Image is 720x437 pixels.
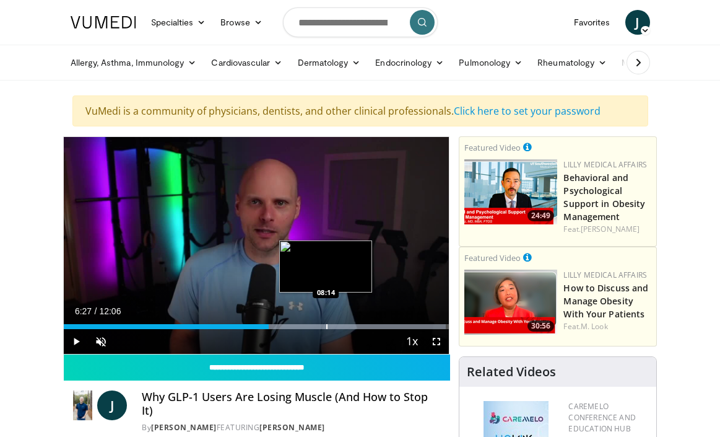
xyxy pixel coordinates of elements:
[99,306,121,316] span: 12:06
[213,10,270,35] a: Browse
[64,329,89,354] button: Play
[424,329,449,354] button: Fullscreen
[451,50,530,75] a: Pulmonology
[283,7,438,37] input: Search topics, interventions
[464,159,557,224] a: 24:49
[290,50,368,75] a: Dermatology
[151,422,217,433] a: [PERSON_NAME]
[581,321,608,332] a: M. Look
[259,422,325,433] a: [PERSON_NAME]
[63,50,204,75] a: Allergy, Asthma, Immunology
[464,252,521,263] small: Featured Video
[527,320,554,332] span: 30:56
[563,224,651,235] div: Feat.
[75,306,92,316] span: 6:27
[568,401,635,434] a: CaReMeLO Conference and Education Hub
[97,391,127,420] a: J
[464,270,557,335] a: 30:56
[563,172,645,223] a: Behavioral and Psychological Support in Obesity Management
[464,142,521,153] small: Featured Video
[625,10,650,35] a: J
[399,329,424,354] button: Playback Rate
[464,159,557,224] img: ba3304f6-7838-4e41-9c0f-2e31ebde6754.png.150x105_q85_crop-smart_upscale.png
[454,104,601,118] a: Click here to set your password
[279,241,372,293] img: image.jpeg
[530,50,614,75] a: Rheumatology
[368,50,451,75] a: Endocrinology
[64,324,449,329] div: Progress Bar
[563,321,651,332] div: Feat.
[71,16,136,29] img: VuMedi Logo
[89,329,113,354] button: Unmute
[581,224,640,234] a: [PERSON_NAME]
[95,306,97,316] span: /
[64,137,449,354] video-js: Video Player
[467,364,556,379] h4: Related Videos
[144,10,214,35] a: Specialties
[464,270,557,335] img: c98a6a29-1ea0-4bd5-8cf5-4d1e188984a7.png.150x105_q85_crop-smart_upscale.png
[563,270,647,280] a: Lilly Medical Affairs
[73,391,93,420] img: Dr. Jordan Rennicke
[204,50,290,75] a: Cardiovascular
[527,210,554,221] span: 24:49
[563,159,647,170] a: Lilly Medical Affairs
[142,422,440,433] div: By FEATURING
[142,391,440,417] h4: Why GLP-1 Users Are Losing Muscle (And How to Stop It)
[72,95,648,126] div: VuMedi is a community of physicians, dentists, and other clinical professionals.
[563,282,648,320] a: How to Discuss and Manage Obesity With Your Patients
[566,10,618,35] a: Favorites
